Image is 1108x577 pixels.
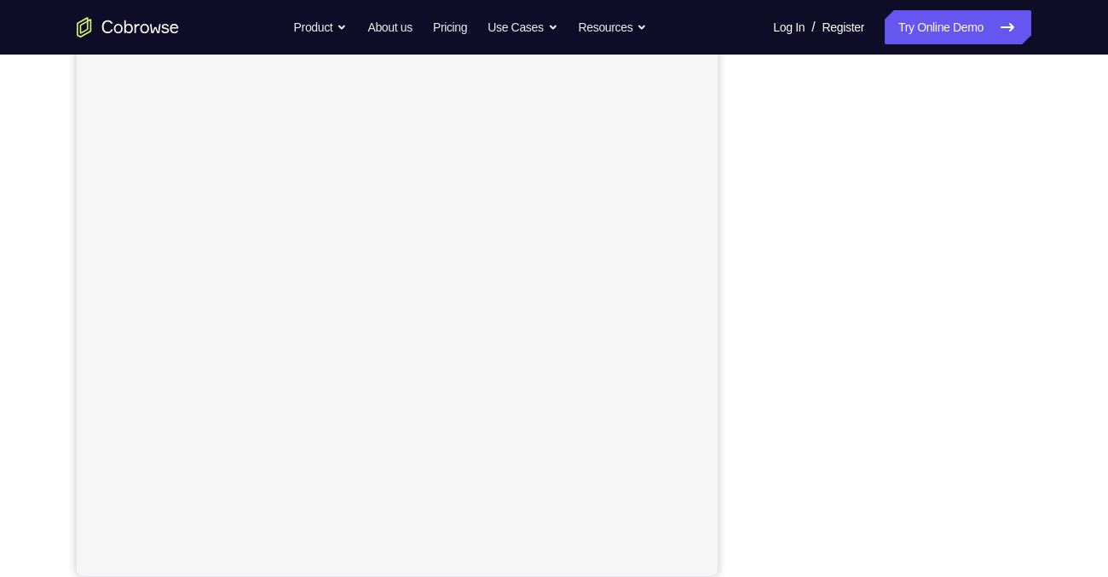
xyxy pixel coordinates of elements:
span: / [811,17,815,38]
button: Use Cases [488,10,557,44]
a: Go to the home page [77,17,179,38]
a: Register [822,10,864,44]
a: Try Online Demo [885,10,1031,44]
a: About us [367,10,412,44]
button: Resources [579,10,648,44]
button: Product [294,10,348,44]
a: Log In [773,10,805,44]
iframe: Agent [77,5,718,576]
a: Pricing [433,10,467,44]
